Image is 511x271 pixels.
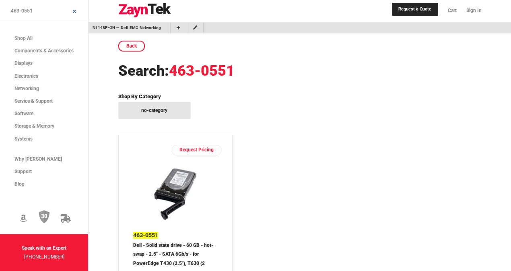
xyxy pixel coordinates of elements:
[118,62,482,81] h1: Search:
[118,92,482,101] h6: Shop By Category
[14,86,39,91] span: Networking
[14,181,25,187] span: Blog
[118,41,145,52] a: Back
[14,73,38,79] span: Electronics
[14,136,33,142] span: Systems
[443,2,462,19] a: Cart
[172,145,221,155] a: Request Pricing
[14,123,54,129] span: Storage & Memory
[14,35,33,41] span: Shop All
[14,60,33,66] span: Displays
[22,245,66,251] strong: Speak with an Expert
[162,25,166,31] a: Remove Bookmark
[39,210,50,224] img: 30 Day Return Policy
[118,3,171,18] img: logo
[14,156,62,162] span: Why [PERSON_NAME]
[14,111,33,116] span: Software
[137,165,214,223] img: 463-0551 -- Dell - Solid state drive - 60 GB - hot-swap - 2.5" - SATA 6Gb/s - for PowerEdge T430 ...
[133,232,158,239] span: 463-0551
[448,8,457,13] span: Cart
[118,102,191,119] a: no-category
[93,25,161,31] a: go to /product/n1148p-on-dell-emc-networking-n1148p-on-switch-managed-48-x-10-1-new?srsltid=AfmBO...
[14,48,74,54] span: Components & Accessories
[392,3,438,16] a: Request a Quote
[24,254,64,260] a: [PHONE_NUMBER]
[14,98,53,104] span: Service & Support
[169,62,235,79] span: 463-0551
[462,2,482,19] a: Sign In
[14,169,32,174] span: Support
